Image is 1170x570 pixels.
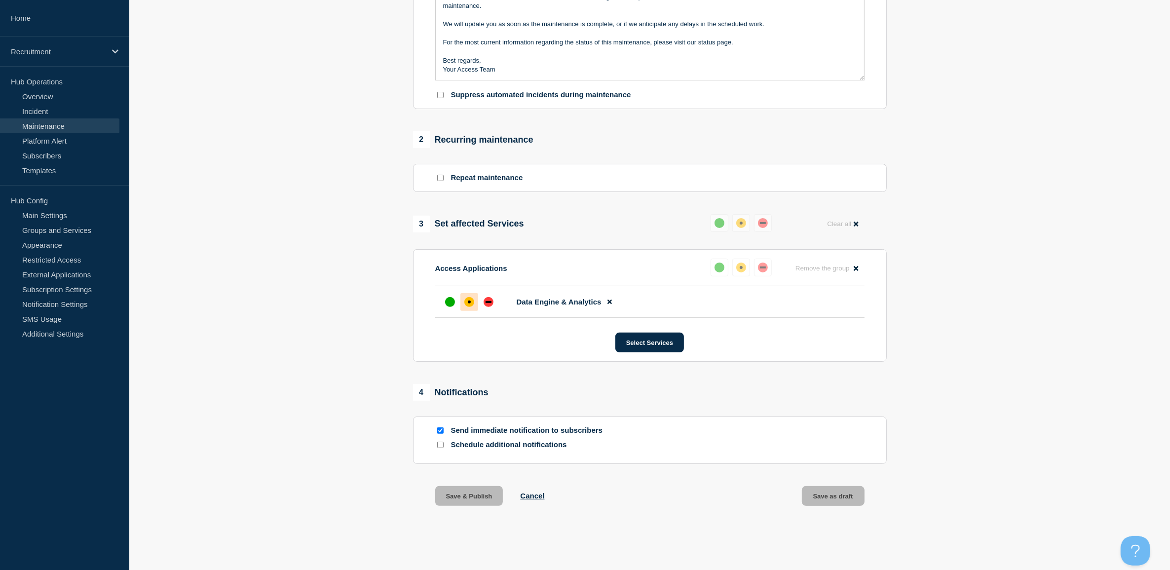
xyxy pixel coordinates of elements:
p: Send immediate notification to subscribers [451,426,609,435]
div: Set affected Services [413,216,524,232]
input: Repeat maintenance [437,175,444,181]
p: Schedule additional notifications [451,440,609,450]
p: Your Access Team [443,65,857,74]
button: down [754,259,772,276]
p: Suppress automated incidents during maintenance [451,90,631,100]
div: affected [736,218,746,228]
p: Recruitment [11,47,106,56]
div: up [715,218,724,228]
div: Recurring maintenance [413,131,533,148]
div: affected [736,263,746,272]
iframe: Help Scout Beacon - Open [1121,536,1150,566]
button: affected [732,259,750,276]
p: We will update you as soon as the maintenance is complete, or if we anticipate any delays in the ... [443,20,857,29]
div: affected [464,297,474,307]
div: up [715,263,724,272]
button: affected [732,214,750,232]
div: up [445,297,455,307]
p: Access Applications [435,264,507,272]
p: For the most current information regarding the status of this maintenance, please visit our statu... [443,38,857,47]
div: down [758,218,768,228]
button: Save & Publish [435,486,503,506]
button: Save as draft [802,486,865,506]
span: 2 [413,131,430,148]
button: down [754,214,772,232]
button: up [711,214,728,232]
button: Remove the group [790,259,865,278]
p: Best regards, [443,56,857,65]
span: 4 [413,384,430,401]
div: down [758,263,768,272]
span: Remove the group [795,265,850,272]
div: Notifications [413,384,489,401]
span: 3 [413,216,430,232]
button: up [711,259,728,276]
input: Send immediate notification to subscribers [437,427,444,434]
button: Cancel [520,492,544,500]
button: Select Services [615,333,684,352]
p: Repeat maintenance [451,173,523,183]
input: Suppress automated incidents during maintenance [437,92,444,98]
div: down [484,297,493,307]
button: Clear all [821,214,864,233]
input: Schedule additional notifications [437,442,444,448]
span: Data Engine & Analytics [517,298,602,306]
